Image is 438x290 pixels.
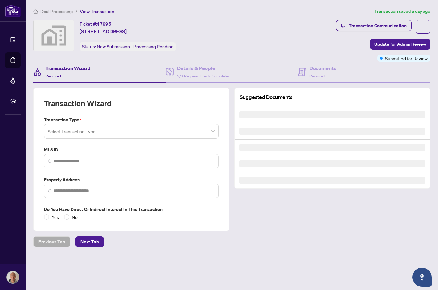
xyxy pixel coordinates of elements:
[5,5,21,17] img: logo
[33,236,70,247] button: Previous Tab
[370,39,430,50] button: Update for Admin Review
[80,237,99,247] span: Next Tab
[44,146,219,153] label: MLS ID
[34,20,74,51] img: svg%3e
[33,9,38,14] span: home
[69,213,80,221] span: No
[177,74,230,78] span: 3/3 Required Fields Completed
[44,116,219,123] label: Transaction Type
[80,42,176,51] div: Status:
[46,74,61,78] span: Required
[80,20,111,28] div: Ticket #:
[177,64,230,72] h4: Details & People
[421,25,425,29] span: ellipsis
[240,93,292,101] article: Suggested Documents
[44,176,219,183] label: Property Address
[349,20,407,31] div: Transaction Communication
[40,9,73,14] span: Deal Processing
[385,55,428,62] span: Submitted for Review
[80,9,114,14] span: View Transaction
[309,64,336,72] h4: Documents
[309,74,325,78] span: Required
[336,20,412,31] button: Transaction Communication
[80,28,127,35] span: [STREET_ADDRESS]
[48,189,52,193] img: search_icon
[412,268,432,287] button: Open asap
[75,8,77,15] li: /
[375,8,430,15] article: Transaction saved a day ago
[49,213,62,221] span: Yes
[374,39,426,49] span: Update for Admin Review
[97,44,173,50] span: New Submission - Processing Pending
[44,206,219,213] label: Do you have direct or indirect interest in this transaction
[75,236,104,247] button: Next Tab
[97,21,111,27] span: 47895
[44,98,112,109] h2: Transaction Wizard
[48,159,52,163] img: search_icon
[46,64,91,72] h4: Transaction Wizard
[7,271,19,283] img: Profile Icon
